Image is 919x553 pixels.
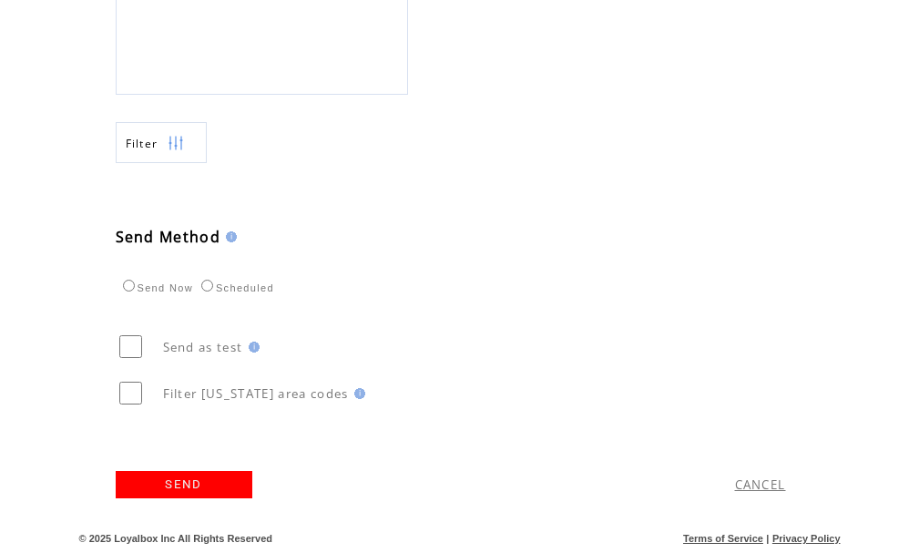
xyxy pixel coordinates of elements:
a: CANCEL [735,476,786,493]
label: Scheduled [197,282,274,293]
span: Filter [US_STATE] area codes [163,385,349,402]
img: help.gif [220,231,237,242]
a: Filter [116,122,207,163]
span: © 2025 Loyalbox Inc All Rights Reserved [79,533,273,544]
input: Scheduled [201,280,213,292]
span: Show filters [126,136,158,151]
img: filters.png [168,123,184,164]
a: SEND [116,471,252,498]
span: Send as test [163,339,243,355]
img: help.gif [349,388,365,399]
img: help.gif [243,342,260,353]
input: Send Now [123,280,135,292]
a: Privacy Policy [772,533,841,544]
span: | [766,533,769,544]
span: Send Method [116,227,221,247]
a: Terms of Service [683,533,763,544]
label: Send Now [118,282,193,293]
